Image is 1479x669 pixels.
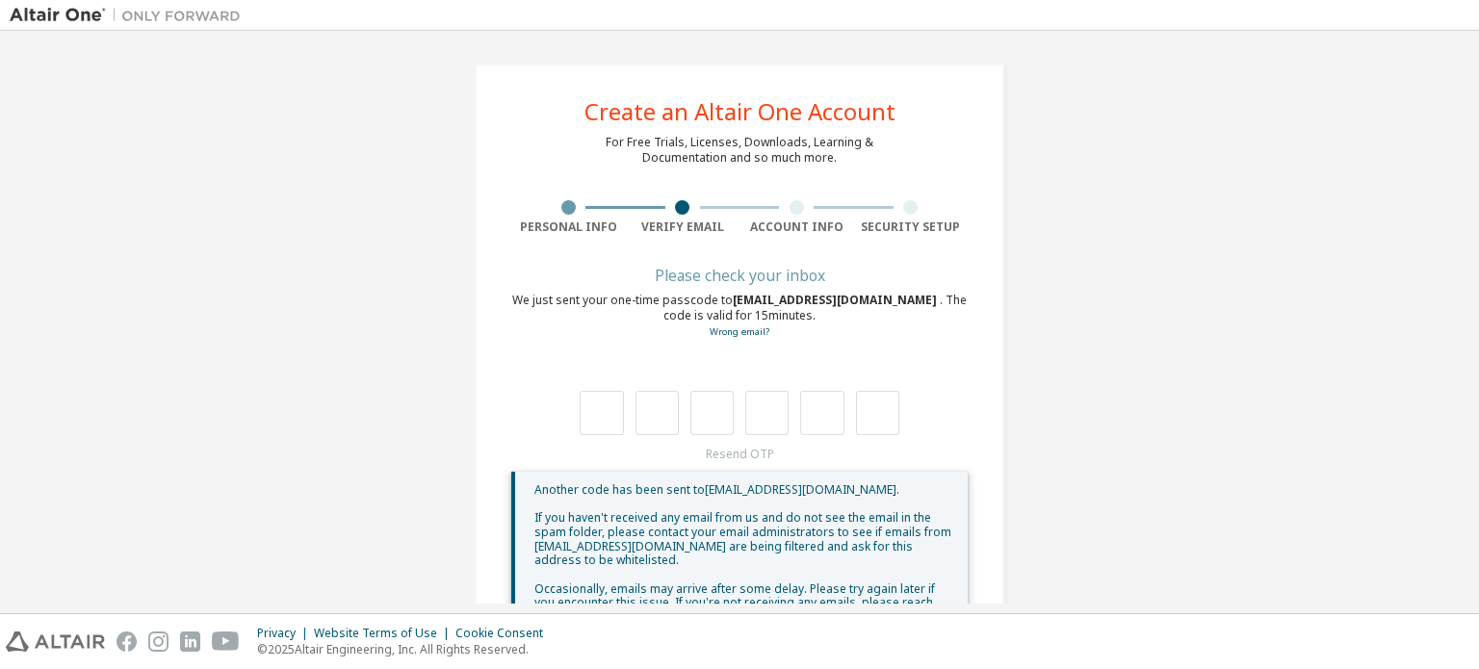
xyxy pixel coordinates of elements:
div: Verify Email [626,219,740,235]
span: If you haven't received any email from us and do not see the email in the spam folder, please con... [534,509,951,568]
div: Personal Info [511,219,626,235]
img: altair_logo.svg [6,631,105,652]
a: Go back to the registration form [710,325,769,338]
div: We just sent your one-time passcode to . The code is valid for 15 minutes. [511,293,968,340]
span: [EMAIL_ADDRESS][DOMAIN_NAME] [733,292,940,308]
div: Create an Altair One Account [584,100,895,123]
div: Website Terms of Use [314,626,455,641]
img: youtube.svg [212,631,240,652]
img: Altair One [10,6,250,25]
div: Privacy [257,626,314,641]
img: facebook.svg [117,631,137,652]
div: Cookie Consent [455,626,555,641]
span: Another code has been sent to [EMAIL_ADDRESS][DOMAIN_NAME] . [534,481,899,498]
img: instagram.svg [148,631,169,652]
div: Account Info [739,219,854,235]
div: Please check your inbox [511,270,968,281]
img: linkedin.svg [180,631,200,652]
span: Occasionally, emails may arrive after some delay. Please try again later if you encounter this is... [534,580,935,625]
p: © 2025 Altair Engineering, Inc. All Rights Reserved. [257,641,555,657]
div: For Free Trials, Licenses, Downloads, Learning & Documentation and so much more. [606,135,873,166]
div: Security Setup [854,219,969,235]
